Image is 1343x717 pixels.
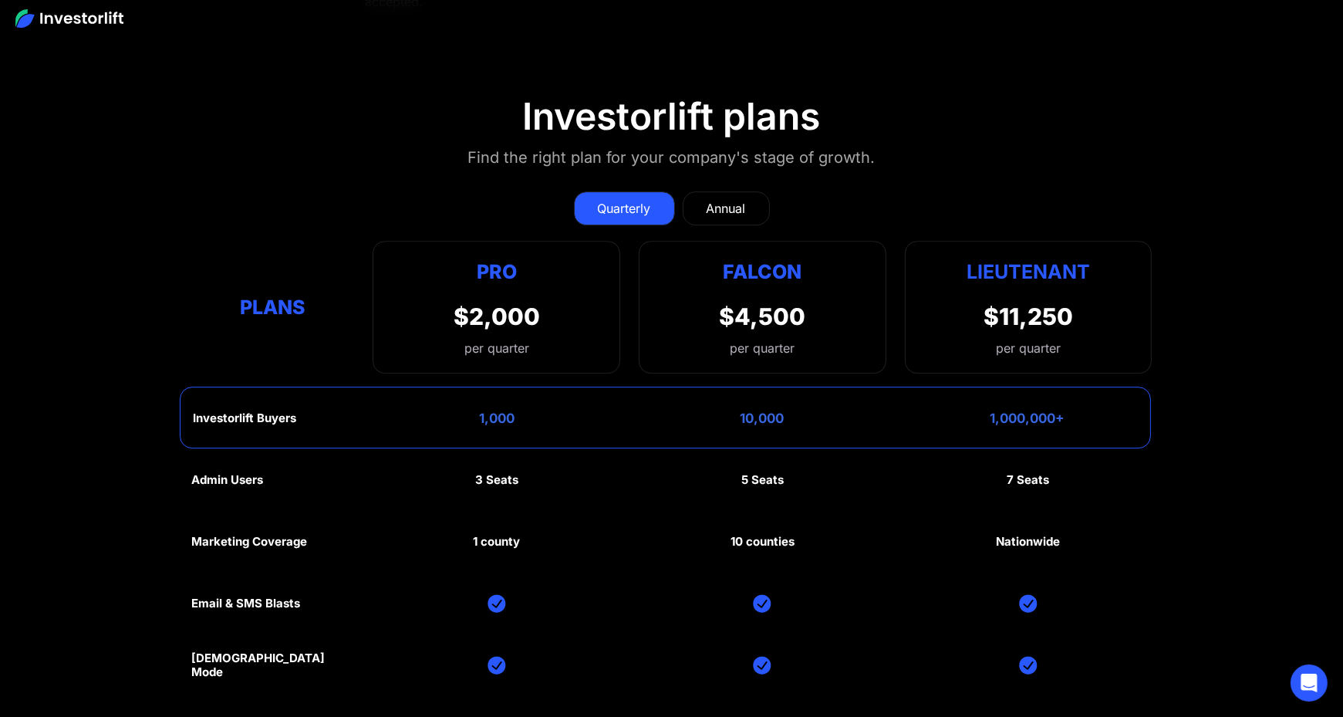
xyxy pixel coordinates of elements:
div: Find the right plan for your company's stage of growth. [468,145,876,170]
div: Investorlift Buyers [193,411,296,425]
div: Plans [191,292,355,322]
div: Marketing Coverage [191,535,307,549]
div: Open Intercom Messenger [1291,665,1328,702]
div: Nationwide [997,535,1061,549]
strong: Lieutenant [967,260,1090,283]
div: $2,000 [454,303,540,330]
div: Investorlift plans [523,94,821,139]
div: Pro [454,257,540,287]
div: [DEMOGRAPHIC_DATA] Mode [191,651,355,679]
div: 10,000 [740,411,784,426]
div: Email & SMS Blasts [191,597,300,610]
div: 7 Seats [1007,473,1050,487]
div: per quarter [454,339,540,357]
div: Falcon [723,257,801,287]
div: 1 county [473,535,520,549]
div: $4,500 [719,303,805,330]
div: 1,000 [479,411,515,426]
div: Annual [707,199,746,218]
div: $11,250 [984,303,1073,330]
div: 5 Seats [741,473,784,487]
div: 3 Seats [475,473,518,487]
div: 1,000,000+ [990,411,1065,426]
div: per quarter [730,339,795,357]
div: 10 counties [731,535,795,549]
div: Quarterly [598,199,651,218]
div: per quarter [996,339,1061,357]
div: Admin Users [191,473,263,487]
